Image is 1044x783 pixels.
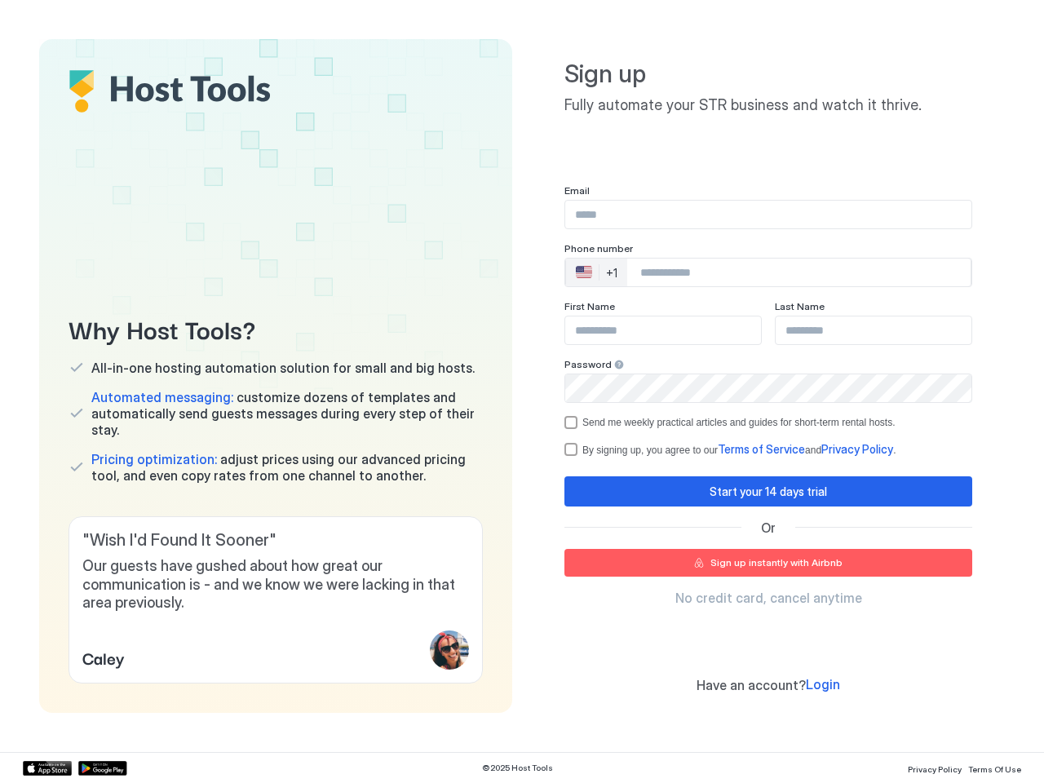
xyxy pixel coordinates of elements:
[564,358,612,370] span: Password
[91,360,475,376] span: All-in-one hosting automation solution for small and big hosts.
[82,557,469,613] span: Our guests have gushed about how great our communication is - and we know we were lacking in that...
[91,389,483,438] span: customize dozens of templates and automatically send guests messages during every step of their s...
[582,442,896,457] div: By signing up, you agree to our and .
[718,442,805,456] span: Terms of Service
[564,184,590,197] span: Email
[968,764,1021,774] span: Terms Of Use
[69,310,483,347] span: Why Host Tools?
[564,96,972,115] span: Fully automate your STR business and watch it thrive.
[564,476,972,507] button: Start your 14 days trial
[968,759,1021,776] a: Terms Of Use
[82,530,469,551] span: " Wish I'd Found It Sooner "
[564,549,972,577] button: Sign up instantly with Airbnb
[566,259,627,286] div: Countries button
[564,59,972,90] span: Sign up
[710,555,843,570] div: Sign up instantly with Airbnb
[564,416,972,429] div: optOut
[821,444,893,456] a: Privacy Policy
[91,389,233,405] span: Automated messaging:
[582,417,896,428] div: Send me weekly practical articles and guides for short-term rental hosts.
[718,444,805,456] a: Terms of Service
[775,300,825,312] span: Last Name
[710,483,827,500] div: Start your 14 days trial
[430,630,469,670] div: profile
[565,374,971,402] input: Input Field
[564,242,633,254] span: Phone number
[606,266,617,281] div: +1
[908,764,962,774] span: Privacy Policy
[482,763,553,773] span: © 2025 Host Tools
[78,761,127,776] a: Google Play Store
[23,761,72,776] a: App Store
[806,676,840,693] a: Login
[627,258,971,287] input: Phone Number input
[908,759,962,776] a: Privacy Policy
[91,451,483,484] span: adjust prices using our advanced pricing tool, and even copy rates from one channel to another.
[697,677,806,693] span: Have an account?
[82,645,125,670] span: Caley
[776,316,971,344] input: Input Field
[821,442,893,456] span: Privacy Policy
[565,201,971,228] input: Input Field
[761,520,776,536] span: Or
[675,590,862,606] span: No credit card, cancel anytime
[576,263,592,282] div: 🇺🇸
[565,316,761,344] input: Input Field
[91,451,217,467] span: Pricing optimization:
[564,300,615,312] span: First Name
[564,442,972,457] div: termsPrivacy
